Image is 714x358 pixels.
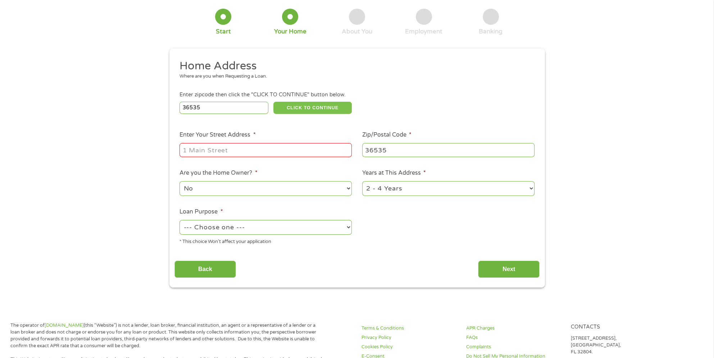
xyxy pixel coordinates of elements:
[571,335,667,355] p: [STREET_ADDRESS], [GEOGRAPHIC_DATA], FL 32804.
[479,28,502,36] div: Banking
[478,261,540,278] input: Next
[216,28,231,36] div: Start
[174,261,236,278] input: Back
[179,73,529,80] div: Where are you when Requesting a Loan.
[466,325,562,332] a: APR Charges
[342,28,372,36] div: About You
[273,102,352,114] button: CLICK TO CONTINUE
[362,169,426,177] label: Years at This Address
[45,322,84,328] a: [DOMAIN_NAME]
[361,344,458,350] a: Cookies Policy
[361,325,458,332] a: Terms & Conditions
[274,28,306,36] div: Your Home
[361,334,458,341] a: Privacy Policy
[179,102,268,114] input: Enter Zipcode (e.g 01510)
[179,131,255,139] label: Enter Your Street Address
[179,59,529,73] h2: Home Address
[466,344,562,350] a: Complaints
[179,236,352,245] div: * This choice Won’t affect your application
[10,322,325,349] p: The operator of (this “Website”) is not a lender, loan broker, financial institution, an agent or...
[179,208,223,216] label: Loan Purpose
[362,131,411,139] label: Zip/Postal Code
[179,143,352,157] input: 1 Main Street
[405,28,442,36] div: Employment
[466,334,562,341] a: FAQs
[179,169,257,177] label: Are you the Home Owner?
[179,91,534,99] div: Enter zipcode then click the "CLICK TO CONTINUE" button below.
[571,324,667,331] h4: Contacts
